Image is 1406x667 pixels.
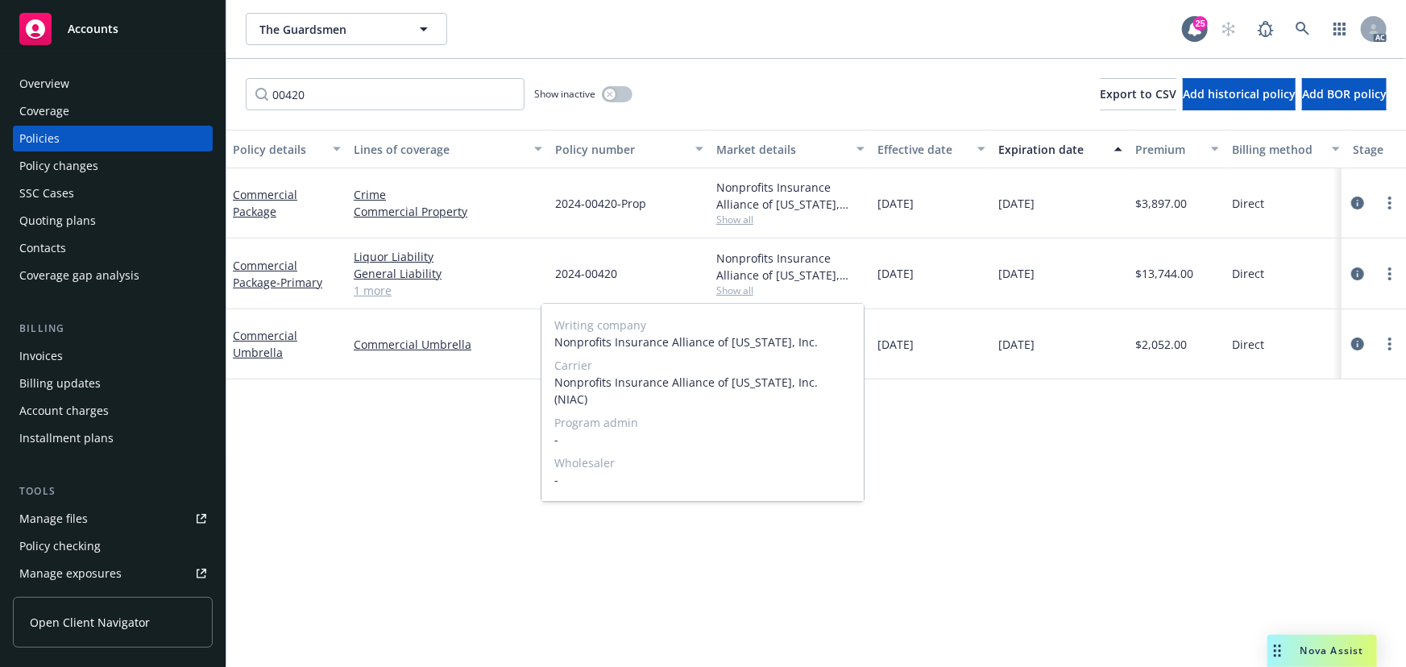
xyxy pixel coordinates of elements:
[1232,141,1322,158] div: Billing method
[716,250,865,284] div: Nonprofits Insurance Alliance of [US_STATE], Inc., Nonprofits Insurance Alliance of [US_STATE], I...
[1250,13,1282,45] a: Report a Bug
[13,208,213,234] a: Quoting plans
[1135,265,1193,282] span: $13,744.00
[347,130,549,168] button: Lines of coverage
[13,343,213,369] a: Invoices
[19,425,114,451] div: Installment plans
[19,263,139,288] div: Coverage gap analysis
[1348,334,1367,354] a: circleInformation
[19,71,69,97] div: Overview
[716,179,865,213] div: Nonprofits Insurance Alliance of [US_STATE], Inc., Nonprofits Insurance Alliance of [US_STATE], I...
[871,130,992,168] button: Effective date
[233,187,297,219] a: Commercial Package
[1193,16,1208,31] div: 25
[354,282,542,299] a: 1 more
[13,483,213,499] div: Tools
[877,195,914,212] span: [DATE]
[1135,195,1187,212] span: $3,897.00
[233,141,323,158] div: Policy details
[1226,130,1346,168] button: Billing method
[1100,86,1176,101] span: Export to CSV
[554,317,851,333] span: Writing company
[259,21,399,38] span: The Guardsmen
[13,98,213,124] a: Coverage
[554,471,851,488] span: -
[354,203,542,220] a: Commercial Property
[554,333,851,350] span: Nonprofits Insurance Alliance of [US_STATE], Inc.
[992,130,1129,168] button: Expiration date
[13,235,213,261] a: Contacts
[1380,264,1400,284] a: more
[1267,635,1288,667] div: Drag to move
[998,265,1035,282] span: [DATE]
[13,263,213,288] a: Coverage gap analysis
[877,141,968,158] div: Effective date
[998,141,1105,158] div: Expiration date
[13,425,213,451] a: Installment plans
[716,213,865,226] span: Show all
[555,141,686,158] div: Policy number
[13,321,213,337] div: Billing
[877,265,914,282] span: [DATE]
[19,235,66,261] div: Contacts
[554,357,851,374] span: Carrier
[19,343,63,369] div: Invoices
[1129,130,1226,168] button: Premium
[555,195,646,212] span: 2024-00420-Prop
[13,398,213,424] a: Account charges
[19,208,96,234] div: Quoting plans
[554,431,851,448] span: -
[1135,336,1187,353] span: $2,052.00
[1100,78,1176,110] button: Export to CSV
[1267,635,1377,667] button: Nova Assist
[13,153,213,179] a: Policy changes
[19,398,109,424] div: Account charges
[555,265,617,282] span: 2024-00420
[354,141,525,158] div: Lines of coverage
[998,336,1035,353] span: [DATE]
[1380,193,1400,213] a: more
[1183,78,1296,110] button: Add historical policy
[534,87,595,101] span: Show inactive
[13,533,213,559] a: Policy checking
[1353,141,1403,158] div: Stage
[226,130,347,168] button: Policy details
[710,130,871,168] button: Market details
[13,71,213,97] a: Overview
[13,561,213,586] a: Manage exposures
[19,506,88,532] div: Manage files
[19,371,101,396] div: Billing updates
[1302,78,1387,110] button: Add BOR policy
[549,130,710,168] button: Policy number
[354,248,542,265] a: Liquor Liability
[19,98,69,124] div: Coverage
[716,141,847,158] div: Market details
[1232,195,1264,212] span: Direct
[1348,193,1367,213] a: circleInformation
[877,336,914,353] span: [DATE]
[1380,334,1400,354] a: more
[13,6,213,52] a: Accounts
[998,195,1035,212] span: [DATE]
[13,371,213,396] a: Billing updates
[19,533,101,559] div: Policy checking
[554,374,851,408] span: Nonprofits Insurance Alliance of [US_STATE], Inc. (NIAC)
[1213,13,1245,45] a: Start snowing
[1324,13,1356,45] a: Switch app
[233,328,297,360] a: Commercial Umbrella
[554,454,851,471] span: Wholesaler
[233,258,322,290] a: Commercial Package
[1300,644,1364,657] span: Nova Assist
[276,275,322,290] span: - Primary
[30,614,150,631] span: Open Client Navigator
[13,126,213,151] a: Policies
[1232,336,1264,353] span: Direct
[354,265,542,282] a: General Liability
[68,23,118,35] span: Accounts
[19,153,98,179] div: Policy changes
[13,506,213,532] a: Manage files
[246,13,447,45] button: The Guardsmen
[554,414,851,431] span: Program admin
[354,186,542,203] a: Crime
